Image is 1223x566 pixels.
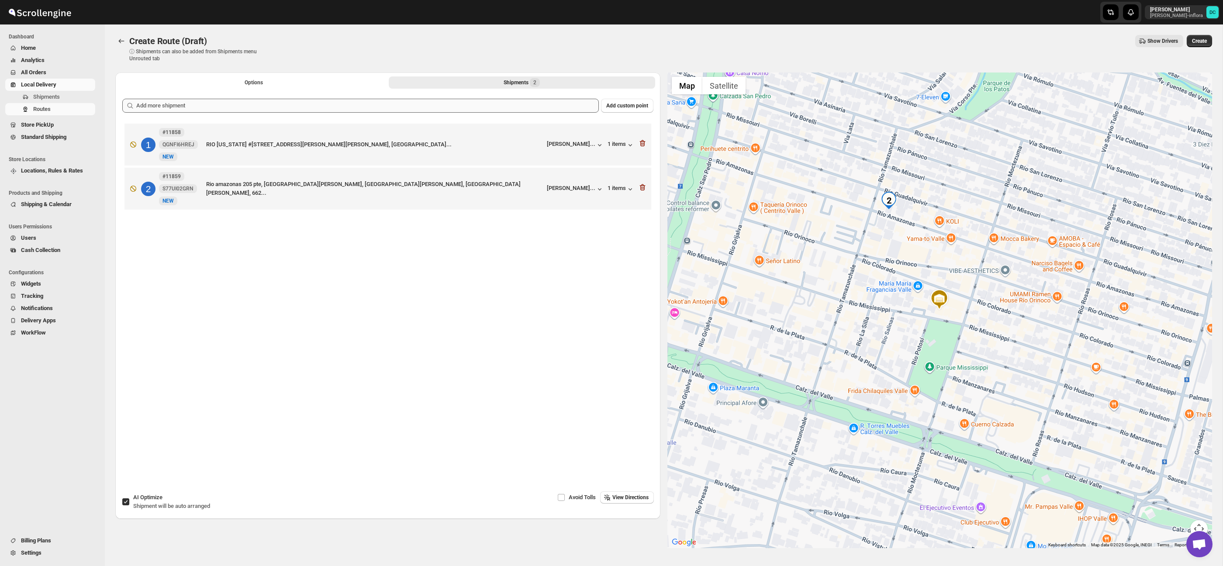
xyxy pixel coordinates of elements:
button: 1 items [608,185,635,193]
button: Analytics [5,54,95,66]
span: 2 [533,79,536,86]
span: DAVID CORONADO [1206,6,1219,18]
span: Create [1192,38,1207,45]
button: Show street map [672,77,702,94]
span: Delivery Apps [21,317,56,324]
p: ⓘ Shipments can also be added from Shipments menu Unrouted tab [129,48,267,62]
button: Show satellite imagery [702,77,746,94]
button: Map camera controls [1190,520,1208,538]
button: Locations, Rules & Rates [5,165,95,177]
button: Billing Plans [5,535,95,547]
span: Home [21,45,36,51]
b: #11859 [162,173,181,179]
span: Create Route (Draft) [129,36,207,46]
span: View Directions [612,494,649,501]
button: Keyboard shortcuts [1048,542,1086,548]
button: Routes [5,103,95,115]
button: Home [5,42,95,54]
span: NEW [162,154,174,160]
div: Rio amazonas 205 pte, [GEOGRAPHIC_DATA][PERSON_NAME], [GEOGRAPHIC_DATA][PERSON_NAME], [GEOGRAPHIC... [206,180,543,197]
div: Shipments [504,78,540,87]
span: Notifications [21,305,53,311]
button: View Directions [600,491,654,504]
button: Create [1187,35,1212,47]
button: Notifications [5,302,95,314]
span: QGNFI6HREJ [162,141,194,148]
button: Shipments [5,91,95,103]
button: WorkFlow [5,327,95,339]
p: [PERSON_NAME]-inflora [1150,13,1203,18]
img: Google [670,537,698,548]
span: Add custom point [606,102,648,109]
a: Terms (opens in new tab) [1157,542,1169,547]
span: NEW [162,198,174,204]
span: Options [245,79,263,86]
button: Selected Shipments [389,76,655,89]
span: Dashboard [9,33,99,40]
div: [PERSON_NAME]... [547,185,595,191]
span: Configurations [9,269,99,276]
div: [PERSON_NAME]... [547,141,595,147]
span: Store Locations [9,156,99,163]
button: User menu [1145,5,1220,19]
button: Delivery Apps [5,314,95,327]
button: [PERSON_NAME]... [547,185,604,193]
span: Users [21,235,36,241]
a: Open chat [1186,531,1213,557]
button: Add custom point [601,99,653,113]
a: Open this area in Google Maps (opens a new window) [670,537,698,548]
button: Cash Collection [5,244,95,256]
a: Report a map error [1175,542,1209,547]
span: Analytics [21,57,45,63]
img: ScrollEngine [7,1,73,23]
span: AI Optimize [133,494,162,500]
button: Widgets [5,278,95,290]
span: Shipments [33,93,60,100]
span: Billing Plans [21,537,51,544]
span: Products and Shipping [9,190,99,197]
span: Standard Shipping [21,134,66,140]
span: Locations, Rules & Rates [21,167,83,174]
p: [PERSON_NAME] [1150,6,1203,13]
b: #11858 [162,129,181,135]
span: Widgets [21,280,41,287]
span: Users Permissions [9,223,99,230]
button: Shipping & Calendar [5,198,95,211]
span: Store PickUp [21,121,54,128]
span: Show Drivers [1147,38,1178,45]
span: WorkFlow [21,329,46,336]
button: Users [5,232,95,244]
span: Routes [33,106,51,112]
button: Show Drivers [1135,35,1183,47]
button: 1 items [608,141,635,149]
text: DC [1209,10,1216,15]
span: Shipment will be auto arranged [133,503,210,509]
span: Map data ©2025 Google, INEGI [1091,542,1152,547]
span: Local Delivery [21,81,56,88]
span: Cash Collection [21,247,60,253]
div: 1 [141,138,155,152]
button: Routes [115,35,128,47]
div: 2 [141,182,155,196]
button: All Orders [5,66,95,79]
div: RIO [US_STATE] #[STREET_ADDRESS][PERSON_NAME][PERSON_NAME], [GEOGRAPHIC_DATA]... [206,140,543,149]
div: 2 [880,192,898,209]
span: S77UI02GRN [162,185,193,192]
span: All Orders [21,69,46,76]
span: Avoid Tolls [569,494,596,500]
button: [PERSON_NAME]... [547,141,604,149]
span: Shipping & Calendar [21,201,72,207]
button: Settings [5,547,95,559]
div: Selected Shipments [115,92,660,453]
span: Tracking [21,293,43,299]
span: Settings [21,549,41,556]
input: Add more shipment [136,99,599,113]
button: All Route Options [121,76,387,89]
button: Tracking [5,290,95,302]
